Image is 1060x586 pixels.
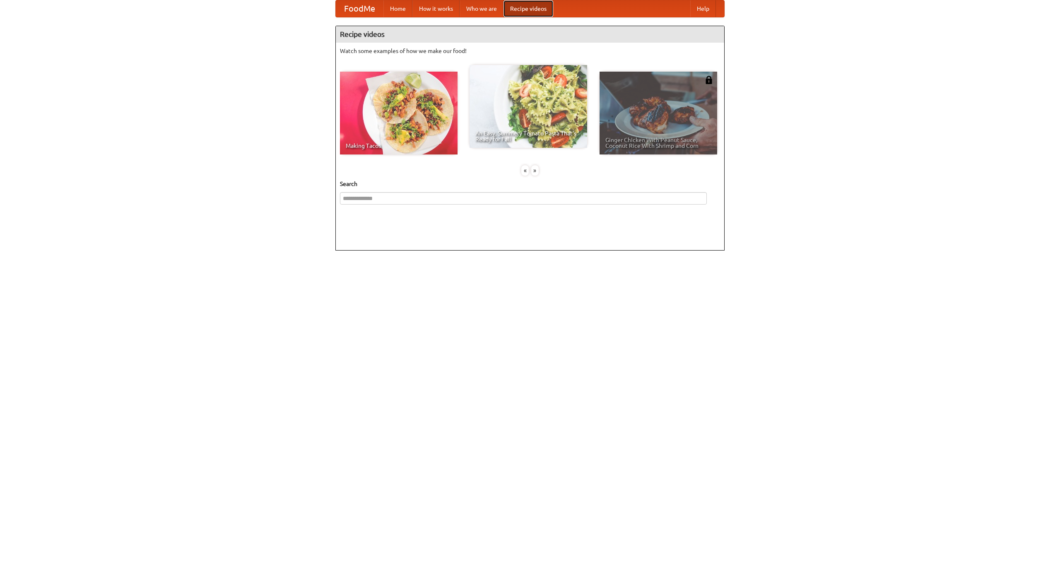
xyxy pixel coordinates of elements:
h4: Recipe videos [336,26,724,43]
span: An Easy, Summery Tomato Pasta That's Ready for Fall [475,130,581,142]
h5: Search [340,180,720,188]
div: « [521,165,529,176]
span: Making Tacos [346,143,452,149]
a: FoodMe [336,0,383,17]
a: Who we are [460,0,503,17]
p: Watch some examples of how we make our food! [340,47,720,55]
a: How it works [412,0,460,17]
a: Help [690,0,716,17]
a: Recipe videos [503,0,553,17]
div: » [531,165,539,176]
img: 483408.png [705,76,713,84]
a: An Easy, Summery Tomato Pasta That's Ready for Fall [470,65,587,148]
a: Making Tacos [340,72,458,154]
a: Home [383,0,412,17]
